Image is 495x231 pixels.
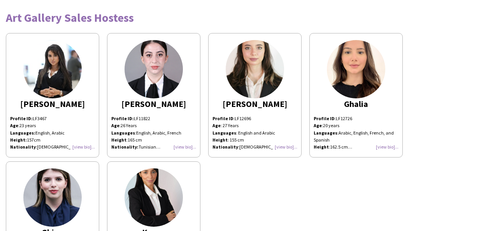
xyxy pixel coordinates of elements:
[10,137,27,143] b: :
[111,122,119,128] b: Age
[212,136,297,143] p: : 155 cm
[314,115,335,121] b: Profile ID
[23,168,82,227] img: thumb-1667207006635f8f5eec1f1.jpg
[212,115,297,129] p: LF12696 : 27 Years
[314,143,398,150] div: 162.5 cm
[314,129,398,143] div: Arabic, English, French, and Spanish
[19,122,36,128] span: 23 years
[34,130,35,136] b: :
[212,130,236,136] b: Languages
[37,144,88,150] span: [DEMOGRAPHIC_DATA]
[226,40,284,98] img: thumb-709c10e4-aa82-45fb-ad1e-e6f8561612db.jpg
[111,115,196,129] p: LF11822
[121,122,137,128] span: 26 Years
[23,40,82,98] img: thumb-672776e20af06.jpeg
[212,143,297,150] p: [DEMOGRAPHIC_DATA]
[212,100,297,107] div: [PERSON_NAME]
[212,115,233,121] b: Profile ID
[33,115,47,121] span: LF3467
[136,130,181,136] span: English, Arabic, French
[314,144,329,150] b: Height
[125,168,183,227] img: thumb-26c6e500-7442-4dec-a26e-b9fc2bdefea0.jpg
[212,137,228,143] b: Height
[212,144,239,150] span: :
[10,144,36,150] b: Nationality
[212,115,235,121] span: :
[314,115,336,121] span: :
[10,122,18,128] b: Age
[10,130,34,136] b: Languages
[314,115,398,150] div: LF12726
[111,137,126,143] b: Height
[10,115,33,121] b: Profile ID:
[314,100,398,107] div: Ghalia
[10,129,95,143] p: English, Arabic 157cm
[327,40,385,98] img: thumb-e9c35c81-a0c4-4ec5-8819-afbcb2c9e78d.jpg
[10,144,37,150] span: :
[111,100,196,107] div: [PERSON_NAME]
[111,137,128,143] span: :
[111,143,196,150] p: Tunisian
[314,122,398,129] div: 20 years
[111,122,121,128] span: :
[314,130,339,136] span: :
[111,144,139,150] strong: Nationality:
[111,130,135,136] b: Languages
[128,137,142,143] span: 165 cm
[111,130,136,136] span: :
[10,137,25,143] span: Height
[18,122,19,128] span: :
[314,122,322,128] b: Age
[314,122,323,128] span: :
[212,122,221,128] b: Age
[125,40,183,98] img: thumb-e3c10a19-f364-457c-bf96-69d5c6b3dafc.jpg
[10,100,95,107] div: [PERSON_NAME]
[314,144,330,150] span: :
[314,130,337,136] b: Languages
[6,12,489,23] div: Art Gallery Sales Hostess
[212,129,297,136] p: : English and Arabic
[111,115,134,121] strong: Profile ID:
[212,144,238,150] b: Nationality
